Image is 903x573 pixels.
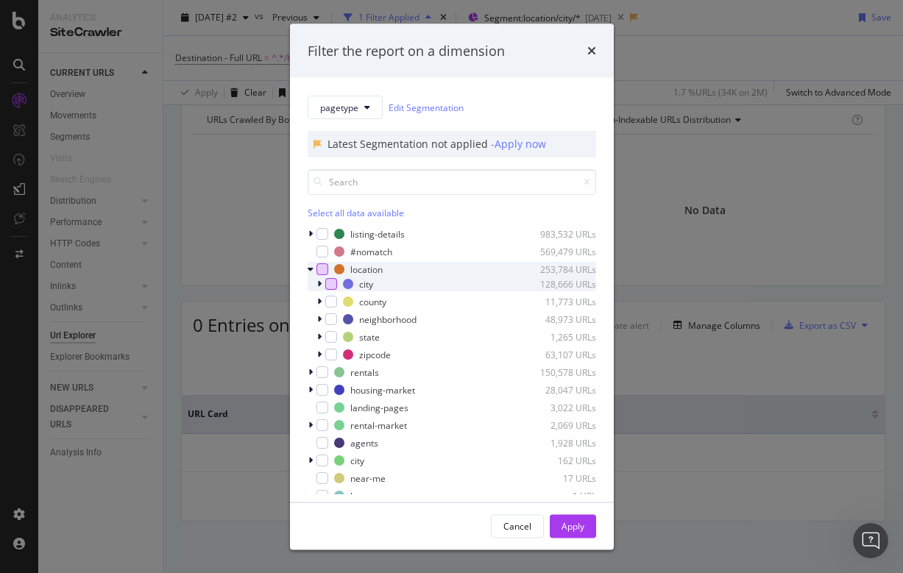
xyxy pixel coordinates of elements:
[587,41,596,60] div: times
[350,436,378,449] div: agents
[524,330,596,343] div: 1,265 URLs
[524,313,596,325] div: 48,973 URLs
[320,101,358,113] span: pagetype
[308,41,505,60] div: Filter the report on a dimension
[524,436,596,449] div: 1,928 URLs
[350,419,407,431] div: rental-market
[350,454,364,466] div: city
[524,366,596,378] div: 150,578 URLs
[350,245,392,257] div: #nomatch
[524,227,596,240] div: 983,532 URLs
[550,514,596,538] button: Apply
[524,348,596,360] div: 63,107 URLs
[308,96,383,119] button: pagetype
[524,454,596,466] div: 162 URLs
[350,227,405,240] div: listing-details
[491,137,546,152] div: - Apply now
[524,263,596,275] div: 253,784 URLs
[503,519,531,532] div: Cancel
[359,277,373,290] div: city
[524,245,596,257] div: 569,479 URLs
[350,263,383,275] div: location
[350,401,408,413] div: landing-pages
[359,330,380,343] div: state
[524,489,596,502] div: 1 URL
[524,277,596,290] div: 128,666 URLs
[562,519,584,532] div: Apply
[327,137,491,152] div: Latest Segmentation not applied
[359,348,391,360] div: zipcode
[853,523,888,558] iframe: Intercom live chat
[350,471,386,484] div: near-me
[308,169,596,195] input: Search
[350,383,415,396] div: housing-market
[524,419,596,431] div: 2,069 URLs
[524,471,596,484] div: 17 URLs
[524,295,596,307] div: 11,773 URLs
[350,489,394,502] div: homepage
[359,313,417,325] div: neighborhood
[491,514,544,538] button: Cancel
[308,207,596,219] div: Select all data available
[389,99,464,115] a: Edit Segmentation
[524,401,596,413] div: 3,022 URLs
[350,366,379,378] div: rentals
[290,24,614,549] div: modal
[524,383,596,396] div: 28,047 URLs
[359,295,386,307] div: county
